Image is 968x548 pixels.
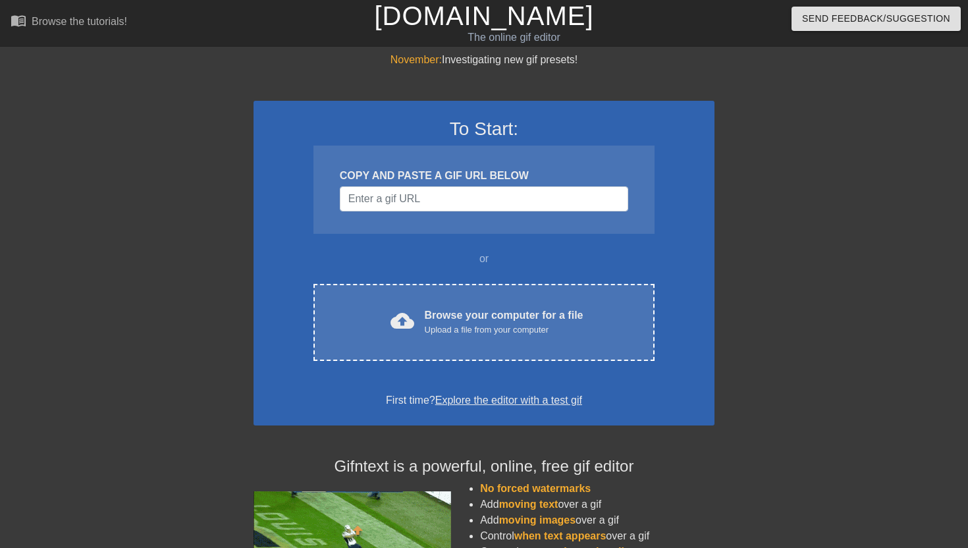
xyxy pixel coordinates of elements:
span: moving images [499,514,576,526]
span: moving text [499,499,558,510]
div: Browse the tutorials! [32,16,127,27]
div: Browse your computer for a file [425,308,583,337]
div: The online gif editor [329,30,699,45]
span: Send Feedback/Suggestion [802,11,950,27]
a: [DOMAIN_NAME] [374,1,593,30]
div: Investigating new gif presets! [254,52,714,68]
li: Add over a gif [480,497,714,512]
span: No forced watermarks [480,483,591,494]
span: November: [390,54,442,65]
span: when text appears [514,530,606,541]
div: First time? [271,393,697,408]
a: Browse the tutorials! [11,13,127,33]
h4: Gifntext is a powerful, online, free gif editor [254,457,714,476]
div: COPY AND PASTE A GIF URL BELOW [340,168,628,184]
div: or [288,251,680,267]
span: cloud_upload [390,309,414,333]
h3: To Start: [271,118,697,140]
div: Upload a file from your computer [425,323,583,337]
li: Control over a gif [480,528,714,544]
input: Username [340,186,628,211]
button: Send Feedback/Suggestion [792,7,961,31]
span: menu_book [11,13,26,28]
li: Add over a gif [480,512,714,528]
a: Explore the editor with a test gif [435,395,582,406]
